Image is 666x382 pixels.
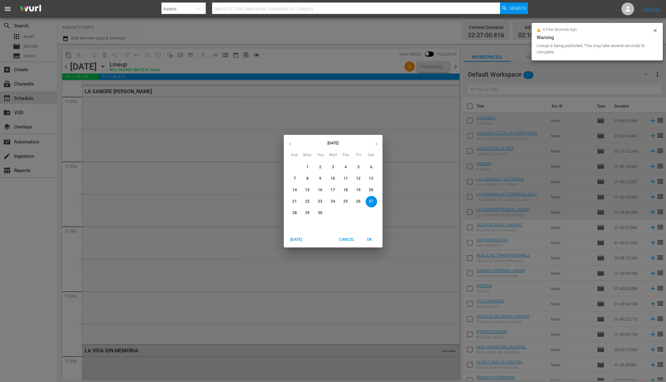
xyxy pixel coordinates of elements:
[356,176,361,181] p: 12
[340,152,352,158] span: Thu
[289,207,301,219] button: 28
[331,187,335,193] p: 17
[302,152,313,158] span: Mon
[289,152,301,158] span: Sun
[340,173,352,184] button: 11
[366,162,377,173] button: 6
[353,173,364,184] button: 12
[366,196,377,207] button: 27
[353,162,364,173] button: 5
[356,187,361,193] p: 19
[318,210,322,216] p: 30
[356,199,361,204] p: 26
[336,234,357,245] button: Cancel
[353,196,364,207] button: 26
[369,187,373,193] p: 20
[302,173,313,184] button: 8
[327,173,339,184] button: 10
[343,187,348,193] p: 18
[305,199,310,204] p: 22
[339,236,354,243] span: Cancel
[537,34,658,41] div: Warning
[343,176,348,181] p: 11
[343,199,348,204] p: 25
[315,184,326,196] button: 16
[327,196,339,207] button: 24
[340,162,352,173] button: 4
[4,5,11,13] span: menu
[289,173,301,184] button: 7
[340,196,352,207] button: 25
[366,173,377,184] button: 13
[345,164,347,170] p: 4
[315,207,326,219] button: 30
[315,196,326,207] button: 23
[369,199,373,204] p: 27
[305,210,310,216] p: 29
[370,164,372,170] p: 6
[331,199,335,204] p: 24
[543,27,577,32] span: a few seconds ago
[296,140,370,146] p: [DATE]
[318,187,322,193] p: 16
[302,207,313,219] button: 29
[286,234,307,245] button: [DATE]
[289,184,301,196] button: 14
[357,164,360,170] p: 5
[332,164,334,170] p: 3
[319,164,321,170] p: 2
[340,184,352,196] button: 18
[315,173,326,184] button: 9
[306,176,309,181] p: 8
[289,236,304,243] span: [DATE]
[289,196,301,207] button: 21
[318,199,322,204] p: 23
[327,162,339,173] button: 3
[292,187,297,193] p: 14
[302,162,313,173] button: 1
[643,6,660,11] a: Sign Out
[292,199,297,204] p: 21
[319,176,321,181] p: 9
[353,152,364,158] span: Fri
[306,164,309,170] p: 1
[362,236,377,243] span: OK
[369,176,373,181] p: 13
[15,2,46,17] img: ans4CAIJ8jUAAAAAAAAAAAAAAAAAAAAAAAAgQb4GAAAAAAAAAAAAAAAAAAAAAAAAJMjXAAAAAAAAAAAAAAAAAAAAAAAAgAT5G...
[366,184,377,196] button: 20
[327,184,339,196] button: 17
[353,184,364,196] button: 19
[315,152,326,158] span: Tue
[305,187,310,193] p: 15
[331,176,335,181] p: 10
[302,184,313,196] button: 15
[360,234,380,245] button: OK
[327,152,339,158] span: Wed
[366,152,377,158] span: Sat
[292,210,297,216] p: 28
[537,43,651,55] div: Lineup is being published. This may take several seconds to complete.
[302,196,313,207] button: 22
[315,162,326,173] button: 2
[294,176,296,181] p: 7
[509,3,526,14] span: Search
